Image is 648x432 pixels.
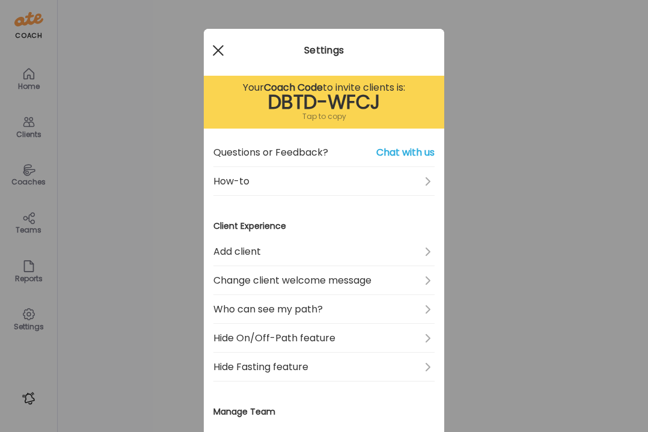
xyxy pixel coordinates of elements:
[213,167,435,196] a: How-to
[213,237,435,266] a: Add client
[264,81,323,94] b: Coach Code
[213,81,435,95] div: Your to invite clients is:
[204,43,444,58] div: Settings
[213,138,435,167] a: Questions or Feedback?Chat with us
[213,406,435,418] h3: Manage Team
[213,353,435,382] a: Hide Fasting feature
[213,266,435,295] a: Change client welcome message
[213,220,435,233] h3: Client Experience
[376,145,435,160] span: Chat with us
[213,95,435,109] div: DBTD-WFCJ
[213,295,435,324] a: Who can see my path?
[213,109,435,124] div: Tap to copy
[213,324,435,353] a: Hide On/Off-Path feature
